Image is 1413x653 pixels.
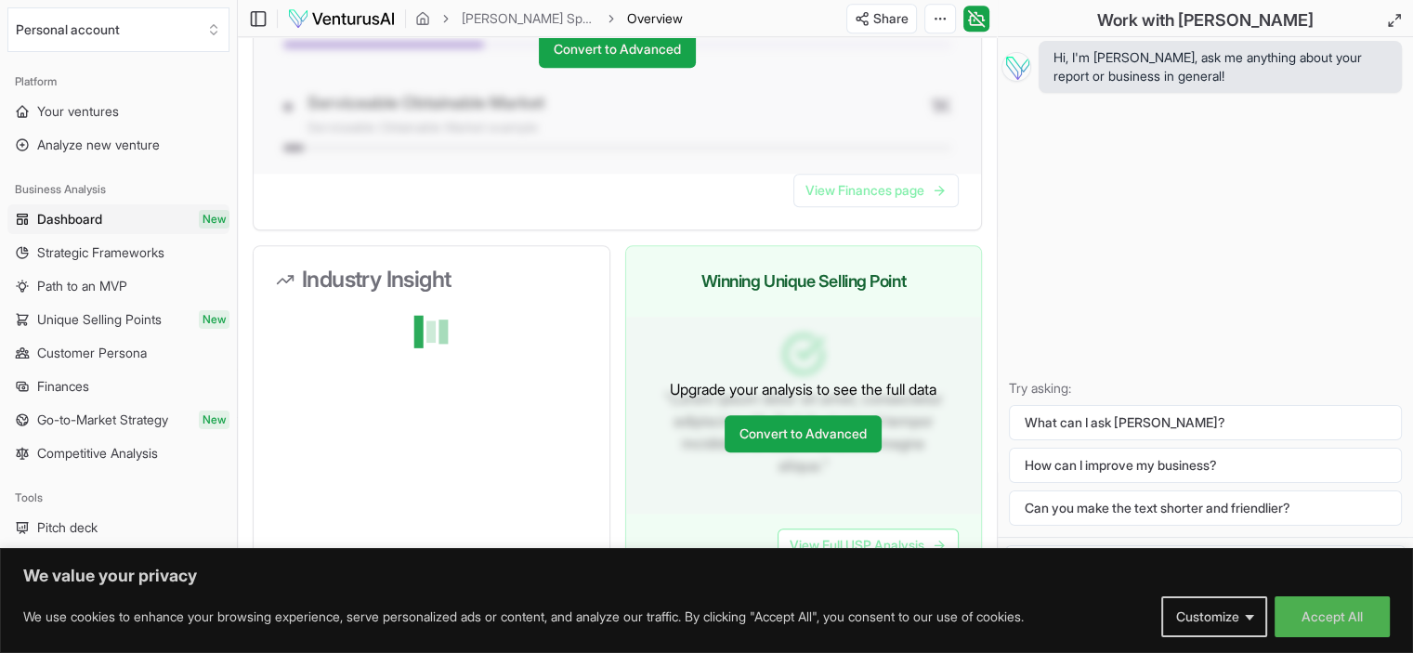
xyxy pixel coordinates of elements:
span: Overview [627,9,683,28]
div: Tools [7,483,229,513]
span: Pitch deck [37,518,98,537]
span: Customer Persona [37,344,147,362]
span: Hi, I'm [PERSON_NAME], ask me anything about your report or business in general! [1053,48,1387,85]
a: View Full USP Analysis [778,529,959,562]
span: Dashboard [37,210,102,229]
div: Business Analysis [7,175,229,204]
span: Go-to-Market Strategy [37,411,168,429]
p: We use cookies to enhance your browsing experience, serve personalized ads or content, and analyz... [23,606,1024,628]
span: Your ventures [37,102,119,121]
a: Go-to-Market StrategyNew [7,405,229,435]
a: View Finances page [793,174,959,207]
nav: breadcrumb [415,9,683,28]
img: logo [287,7,396,30]
a: Pitch deck [7,513,229,542]
span: New [199,411,229,429]
span: Unique Selling Points [37,310,162,329]
a: Competitive Analysis [7,438,229,468]
button: Select an organization [7,7,229,52]
p: Upgrade your analysis to see the full data [670,378,936,400]
h2: Work with [PERSON_NAME] [1097,7,1314,33]
div: Platform [7,67,229,97]
img: Vera [1001,52,1031,82]
span: Strategic Frameworks [37,243,164,262]
span: Share [873,9,909,28]
span: New [199,310,229,329]
span: Path to an MVP [37,277,127,295]
a: Finances [7,372,229,401]
a: Customer Persona [7,338,229,368]
span: Analyze new venture [37,136,160,154]
button: What can I ask [PERSON_NAME]? [1009,405,1402,440]
h3: Winning Unique Selling Point [648,268,960,294]
a: Path to an MVP [7,271,229,301]
a: Resources [7,546,229,576]
p: We value your privacy [23,565,1390,587]
a: Your ventures [7,97,229,126]
button: Can you make the text shorter and friendlier? [1009,490,1402,526]
button: How can I improve my business? [1009,448,1402,483]
a: Convert to Advanced [539,31,696,68]
a: [PERSON_NAME] Special IVF Clinic [462,9,595,28]
a: DashboardNew [7,204,229,234]
a: Convert to Advanced [725,415,882,452]
span: Finances [37,377,89,396]
button: Share [846,4,917,33]
span: Competitive Analysis [37,444,158,463]
button: Customize [1161,596,1267,637]
a: Strategic Frameworks [7,238,229,268]
span: New [199,210,229,229]
h3: Industry Insight [276,268,587,291]
p: Try asking: [1009,379,1402,398]
a: Unique Selling PointsNew [7,305,229,334]
button: Accept All [1275,596,1390,637]
a: Analyze new venture [7,130,229,160]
